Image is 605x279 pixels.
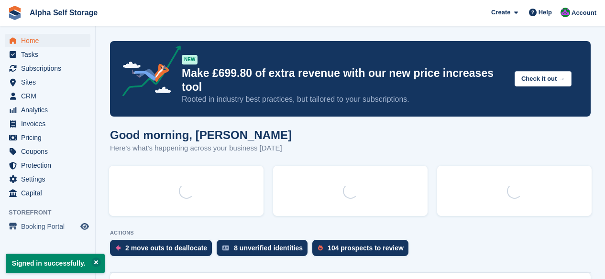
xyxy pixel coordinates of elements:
[21,75,78,89] span: Sites
[318,245,323,251] img: prospect-51fa495bee0391a8d652442698ab0144808aea92771e9ea1ae160a38d050c398.svg
[21,34,78,47] span: Home
[491,8,510,17] span: Create
[222,245,229,251] img: verify_identity-adf6edd0f0f0b5bbfe63781bf79b02c33cf7c696d77639b501bdc392416b5a36.svg
[114,45,181,100] img: price-adjustments-announcement-icon-8257ccfd72463d97f412b2fc003d46551f7dbcb40ab6d574587a9cd5c0d94...
[79,221,90,232] a: Preview store
[21,117,78,130] span: Invoices
[182,66,507,94] p: Make £699.80 of extra revenue with our new price increases tool
[5,48,90,61] a: menu
[9,208,95,217] span: Storefront
[5,131,90,144] a: menu
[21,172,78,186] span: Settings
[6,254,105,273] p: Signed in successfully.
[26,5,101,21] a: Alpha Self Storage
[110,129,292,141] h1: Good morning, [PERSON_NAME]
[328,244,404,252] div: 104 prospects to review
[110,230,591,236] p: ACTIONS
[5,186,90,200] a: menu
[5,159,90,172] a: menu
[21,103,78,117] span: Analytics
[21,220,78,233] span: Booking Portal
[125,244,207,252] div: 2 move outs to deallocate
[8,6,22,20] img: stora-icon-8386f47178a22dfd0bd8f6a31ec36ba5ce8667c1dd55bd0f319d3a0aa187defe.svg
[116,245,121,251] img: move_outs_to_deallocate_icon-f764333ba52eb49d3ac5e1228854f67142a1ed5810a6f6cc68b1a99e826820c5.svg
[21,48,78,61] span: Tasks
[110,240,217,261] a: 2 move outs to deallocate
[5,89,90,103] a: menu
[182,94,507,105] p: Rooted in industry best practices, but tailored to your subscriptions.
[572,8,596,18] span: Account
[217,240,312,261] a: 8 unverified identities
[182,55,198,64] div: NEW
[5,75,90,89] a: menu
[21,145,78,158] span: Coupons
[21,89,78,103] span: CRM
[5,34,90,47] a: menu
[110,143,292,154] p: Here's what's happening across your business [DATE]
[5,220,90,233] a: menu
[515,71,572,87] button: Check it out →
[312,240,413,261] a: 104 prospects to review
[21,159,78,172] span: Protection
[5,62,90,75] a: menu
[561,8,570,17] img: James Bambury
[5,117,90,130] a: menu
[5,103,90,117] a: menu
[21,131,78,144] span: Pricing
[21,186,78,200] span: Capital
[234,244,303,252] div: 8 unverified identities
[539,8,552,17] span: Help
[5,172,90,186] a: menu
[21,62,78,75] span: Subscriptions
[5,145,90,158] a: menu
